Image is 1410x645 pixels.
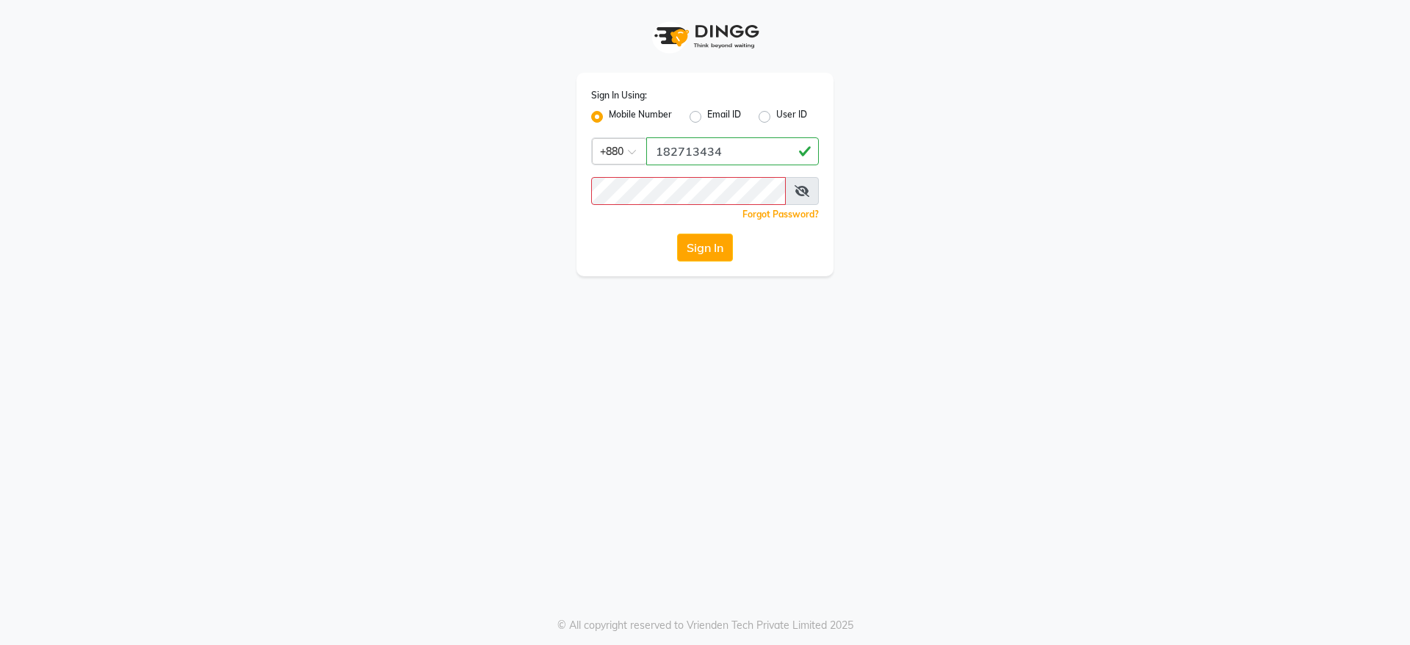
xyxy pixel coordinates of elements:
label: Sign In Using: [591,89,647,102]
label: Mobile Number [609,108,672,126]
input: Username [591,177,786,205]
input: Username [646,137,819,165]
label: Email ID [707,108,741,126]
button: Sign In [677,234,733,262]
label: User ID [776,108,807,126]
img: logo1.svg [646,15,764,58]
a: Forgot Password? [742,209,819,220]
